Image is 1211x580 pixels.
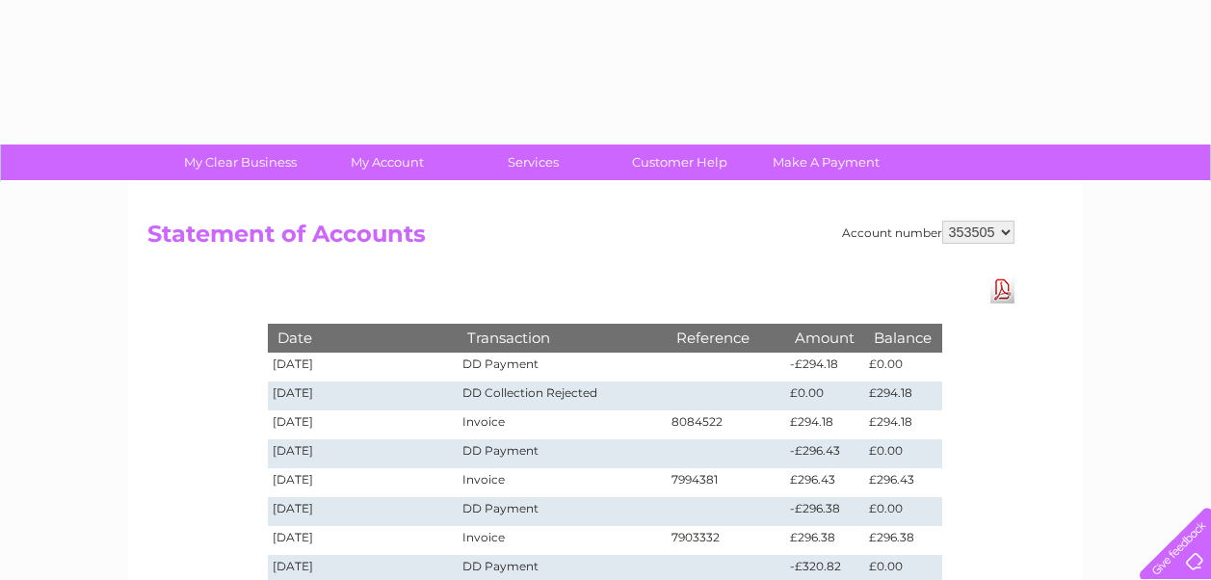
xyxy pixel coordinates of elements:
a: Services [454,145,613,180]
a: Make A Payment [747,145,906,180]
td: [DATE] [268,382,459,410]
div: Account number [842,221,1014,244]
td: £0.00 [864,497,941,526]
td: £296.38 [864,526,941,555]
td: [DATE] [268,410,459,439]
a: My Clear Business [161,145,320,180]
a: Customer Help [600,145,759,180]
td: DD Collection Rejected [458,382,666,410]
td: DD Payment [458,497,666,526]
td: -£294.18 [785,353,864,382]
td: DD Payment [458,439,666,468]
td: £296.43 [864,468,941,497]
td: 7994381 [667,468,786,497]
td: [DATE] [268,497,459,526]
td: £0.00 [864,353,941,382]
th: Amount [785,324,864,352]
td: Invoice [458,468,666,497]
td: £296.43 [785,468,864,497]
td: £294.18 [864,382,941,410]
a: My Account [307,145,466,180]
td: Invoice [458,526,666,555]
a: Download Pdf [990,276,1014,303]
td: [DATE] [268,439,459,468]
td: £296.38 [785,526,864,555]
td: £0.00 [864,439,941,468]
th: Date [268,324,459,352]
td: £294.18 [785,410,864,439]
th: Balance [864,324,941,352]
td: Invoice [458,410,666,439]
td: -£296.43 [785,439,864,468]
td: -£296.38 [785,497,864,526]
td: [DATE] [268,353,459,382]
td: £294.18 [864,410,941,439]
h2: Statement of Accounts [147,221,1014,257]
td: 7903332 [667,526,786,555]
th: Transaction [458,324,666,352]
td: DD Payment [458,353,666,382]
td: £0.00 [785,382,864,410]
td: 8084522 [667,410,786,439]
td: [DATE] [268,526,459,555]
td: [DATE] [268,468,459,497]
th: Reference [667,324,786,352]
